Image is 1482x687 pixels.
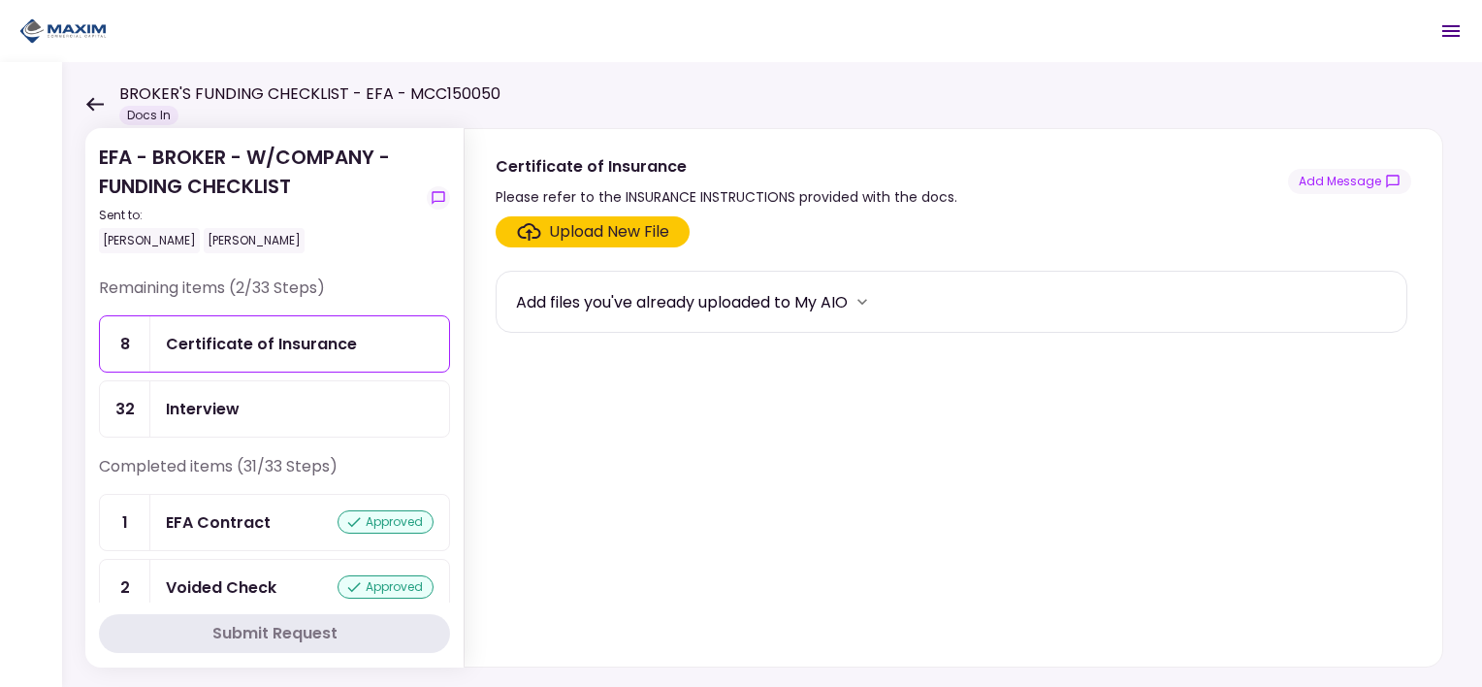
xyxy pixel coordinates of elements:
div: [PERSON_NAME] [99,228,200,253]
div: Docs In [119,106,178,125]
img: Partner icon [19,16,107,46]
div: 8 [100,316,150,372]
div: Submit Request [212,622,338,645]
div: Please refer to the INSURANCE INSTRUCTIONS provided with the docs. [496,185,957,209]
span: Click here to upload the required document [496,216,690,247]
div: 1 [100,495,150,550]
div: Upload New File [549,220,669,244]
div: Sent to: [99,207,419,224]
div: Completed items (31/33 Steps) [99,455,450,494]
div: 32 [100,381,150,437]
div: Interview [166,397,240,421]
a: 32Interview [99,380,450,438]
div: [PERSON_NAME] [204,228,305,253]
div: Voided Check [166,575,276,600]
div: Certificate of Insurance [166,332,357,356]
div: EFA - BROKER - W/COMPANY - FUNDING CHECKLIST [99,143,419,253]
button: Submit Request [99,614,450,653]
div: approved [338,575,434,599]
div: EFA Contract [166,510,271,535]
button: show-messages [1288,169,1411,194]
button: show-messages [427,186,450,210]
a: 8Certificate of Insurance [99,315,450,373]
a: 2Voided Checkapproved [99,559,450,616]
button: more [848,287,877,316]
a: 1EFA Contractapproved [99,494,450,551]
h1: BROKER'S FUNDING CHECKLIST - EFA - MCC150050 [119,82,500,106]
div: Add files you've already uploaded to My AIO [516,290,848,314]
button: Open menu [1428,8,1474,54]
div: approved [338,510,434,534]
div: Certificate of InsurancePlease refer to the INSURANCE INSTRUCTIONS provided with the docs.show-me... [464,128,1443,668]
div: Certificate of Insurance [496,154,957,179]
div: Remaining items (2/33 Steps) [99,277,450,315]
div: 2 [100,560,150,615]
